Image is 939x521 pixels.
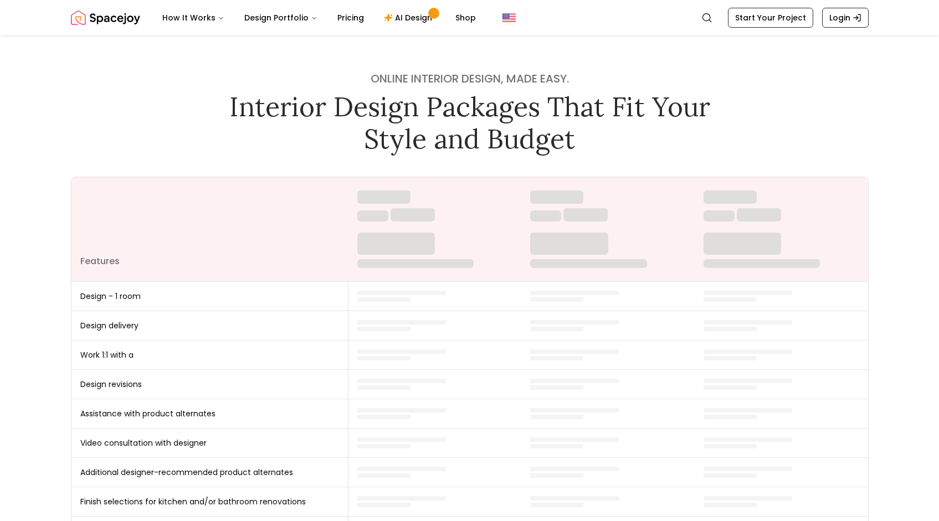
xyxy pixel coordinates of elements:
[71,370,348,399] td: Design revisions
[71,282,348,311] td: Design - 1 room
[71,7,140,29] a: Spacejoy
[71,7,140,29] img: Spacejoy Logo
[222,71,718,86] h4: Online interior design, made easy.
[329,7,373,29] a: Pricing
[71,311,348,341] td: Design delivery
[153,7,233,29] button: How It Works
[222,91,718,154] h1: Interior Design Packages That Fit Your Style and Budget
[447,7,485,29] a: Shop
[375,7,444,29] a: AI Design
[71,458,348,487] td: Additional designer-recommended product alternates
[153,7,485,29] nav: Main
[728,8,813,28] a: Start Your Project
[71,341,348,370] td: Work 1:1 with a
[822,8,869,28] a: Login
[71,429,348,458] td: Video consultation with designer
[71,177,348,282] th: Features
[235,7,326,29] button: Design Portfolio
[71,399,348,429] td: Assistance with product alternates
[71,487,348,517] td: Finish selections for kitchen and/or bathroom renovations
[502,11,516,24] img: United States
